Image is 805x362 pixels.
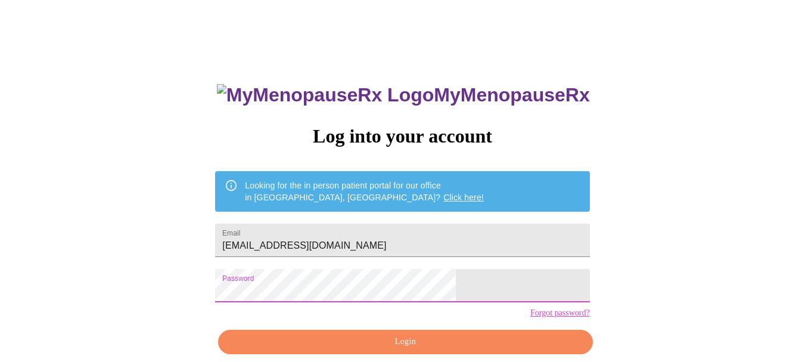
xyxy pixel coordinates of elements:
[443,193,484,202] a: Click here!
[217,84,590,106] h3: MyMenopauseRx
[530,308,590,318] a: Forgot password?
[218,330,592,354] button: Login
[245,175,484,208] div: Looking for the in person patient portal for our office in [GEOGRAPHIC_DATA], [GEOGRAPHIC_DATA]?
[232,335,579,349] span: Login
[217,84,434,106] img: MyMenopauseRx Logo
[215,125,589,147] h3: Log into your account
